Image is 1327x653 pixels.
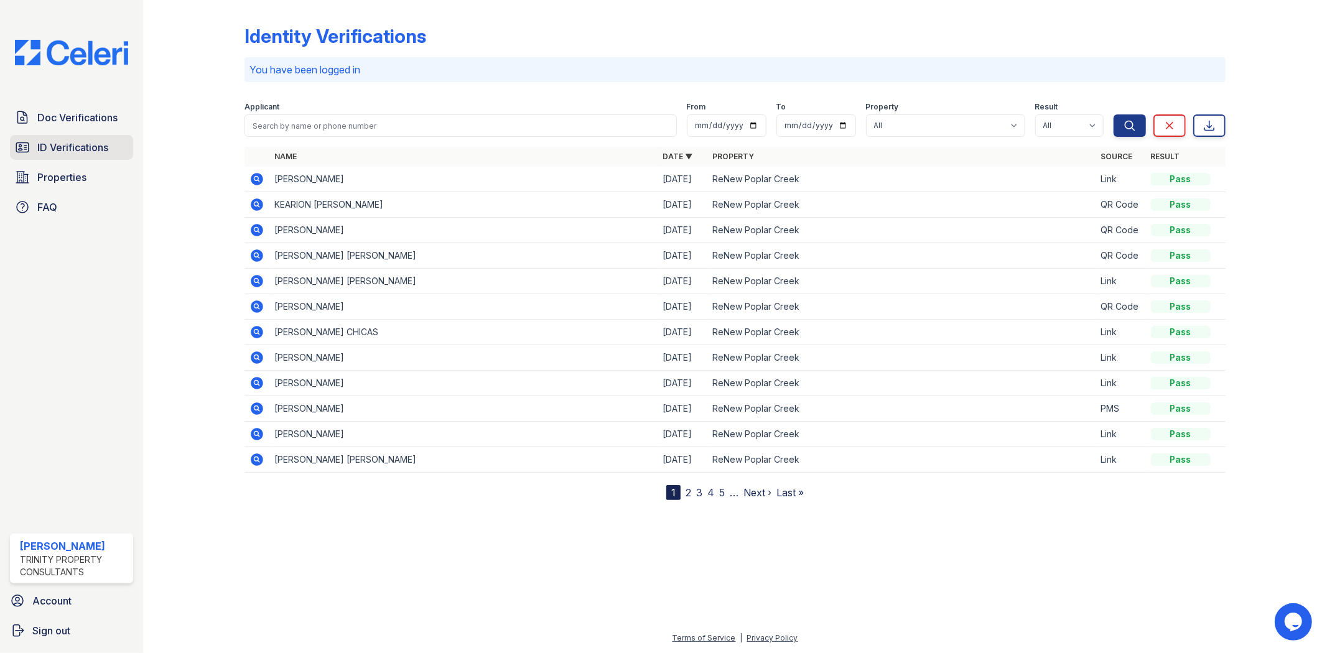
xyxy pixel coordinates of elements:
[1096,320,1146,345] td: Link
[658,243,708,269] td: [DATE]
[5,40,138,65] img: CE_Logo_Blue-a8612792a0a2168367f1c8372b55b34899dd931a85d93a1a3d3e32e68fde9ad4.png
[658,422,708,447] td: [DATE]
[1151,198,1211,211] div: Pass
[708,320,1096,345] td: ReNew Poplar Creek
[269,243,658,269] td: [PERSON_NAME] [PERSON_NAME]
[1151,173,1211,185] div: Pass
[244,114,676,137] input: Search by name or phone number
[658,345,708,371] td: [DATE]
[1035,102,1058,112] label: Result
[658,192,708,218] td: [DATE]
[673,633,736,642] a: Terms of Service
[1151,249,1211,262] div: Pass
[10,135,133,160] a: ID Verifications
[708,422,1096,447] td: ReNew Poplar Creek
[20,553,128,578] div: Trinity Property Consultants
[269,345,658,371] td: [PERSON_NAME]
[696,486,702,499] a: 3
[708,371,1096,396] td: ReNew Poplar Creek
[32,623,70,638] span: Sign out
[708,396,1096,422] td: ReNew Poplar Creek
[740,633,743,642] div: |
[1096,345,1146,371] td: Link
[708,447,1096,473] td: ReNew Poplar Creek
[244,25,426,47] div: Identity Verifications
[658,269,708,294] td: [DATE]
[707,486,714,499] a: 4
[1275,603,1315,641] iframe: chat widget
[32,593,72,608] span: Account
[658,371,708,396] td: [DATE]
[269,192,658,218] td: KEARION [PERSON_NAME]
[658,218,708,243] td: [DATE]
[269,422,658,447] td: [PERSON_NAME]
[663,152,693,161] a: Date ▼
[5,618,138,643] a: Sign out
[1101,152,1133,161] a: Source
[658,294,708,320] td: [DATE]
[269,396,658,422] td: [PERSON_NAME]
[10,195,133,220] a: FAQ
[37,110,118,125] span: Doc Verifications
[1096,218,1146,243] td: QR Code
[1096,243,1146,269] td: QR Code
[269,371,658,396] td: [PERSON_NAME]
[1096,422,1146,447] td: Link
[730,485,738,500] span: …
[20,539,128,553] div: [PERSON_NAME]
[866,102,899,112] label: Property
[37,140,108,155] span: ID Verifications
[269,269,658,294] td: [PERSON_NAME] [PERSON_NAME]
[708,192,1096,218] td: ReNew Poplar Creek
[1151,453,1211,466] div: Pass
[269,294,658,320] td: [PERSON_NAME]
[1096,371,1146,396] td: Link
[1151,300,1211,313] div: Pass
[269,320,658,345] td: [PERSON_NAME] CHICAS
[658,320,708,345] td: [DATE]
[1151,275,1211,287] div: Pass
[1151,402,1211,415] div: Pass
[1151,428,1211,440] div: Pass
[1151,326,1211,338] div: Pass
[713,152,755,161] a: Property
[747,633,798,642] a: Privacy Policy
[666,485,681,500] div: 1
[269,447,658,473] td: [PERSON_NAME] [PERSON_NAME]
[274,152,297,161] a: Name
[1096,167,1146,192] td: Link
[37,170,86,185] span: Properties
[10,165,133,190] a: Properties
[1151,351,1211,364] div: Pass
[10,105,133,130] a: Doc Verifications
[1151,224,1211,236] div: Pass
[708,294,1096,320] td: ReNew Poplar Creek
[719,486,725,499] a: 5
[269,218,658,243] td: [PERSON_NAME]
[1096,396,1146,422] td: PMS
[708,345,1096,371] td: ReNew Poplar Creek
[249,62,1220,77] p: You have been logged in
[244,102,279,112] label: Applicant
[1096,294,1146,320] td: QR Code
[776,486,804,499] a: Last »
[658,447,708,473] td: [DATE]
[708,243,1096,269] td: ReNew Poplar Creek
[5,588,138,613] a: Account
[708,269,1096,294] td: ReNew Poplar Creek
[1151,377,1211,389] div: Pass
[708,218,1096,243] td: ReNew Poplar Creek
[658,167,708,192] td: [DATE]
[686,486,691,499] a: 2
[687,102,706,112] label: From
[1096,269,1146,294] td: Link
[658,396,708,422] td: [DATE]
[37,200,57,215] span: FAQ
[776,102,786,112] label: To
[743,486,771,499] a: Next ›
[1096,192,1146,218] td: QR Code
[1096,447,1146,473] td: Link
[708,167,1096,192] td: ReNew Poplar Creek
[1151,152,1180,161] a: Result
